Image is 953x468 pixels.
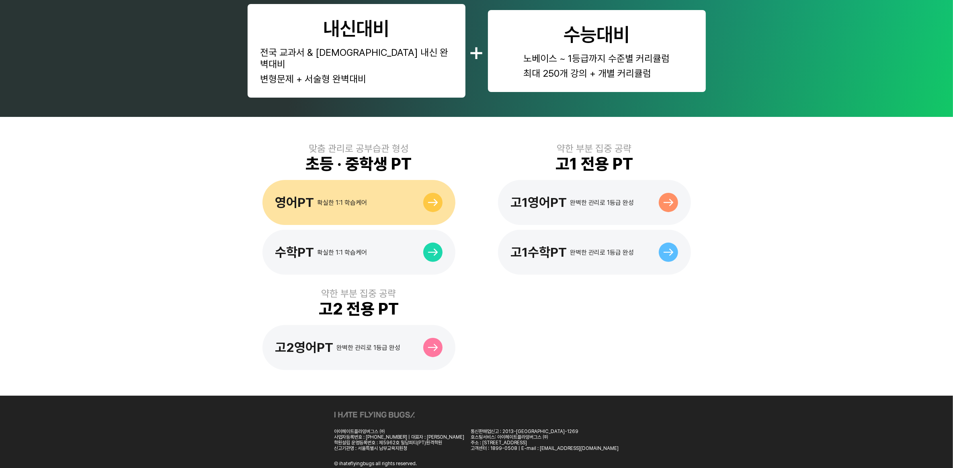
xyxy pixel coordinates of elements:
[337,344,401,352] div: 완벽한 관리로 1등급 완성
[275,195,314,210] div: 영어PT
[511,245,567,260] div: 고1수학PT
[524,67,670,79] div: 최대 250개 강의 + 개별 커리큘럼
[570,249,634,256] div: 완벽한 관리로 1등급 완성
[570,199,634,206] div: 완벽한 관리로 1등급 완성
[309,143,409,154] div: 맞춤 관리로 공부습관 형성
[260,73,453,85] div: 변형문제 + 서술형 완벽대비
[260,47,453,70] div: 전국 교과서 & [DEMOGRAPHIC_DATA] 내신 완벽대비
[334,446,465,451] div: 신고기관명 : 서울특별시 남부교육지원청
[334,412,415,418] img: ihateflyingbugs
[334,461,417,466] div: Ⓒ ihateflyingbugs all rights reserved.
[471,440,619,446] div: 주소 : [STREET_ADDRESS]
[319,299,399,319] div: 고2 전용 PT
[275,340,334,355] div: 고2영어PT
[511,195,567,210] div: 고1영어PT
[471,429,619,434] div: 통신판매업신고 : 2013-[GEOGRAPHIC_DATA]-1269
[557,143,632,154] div: 약한 부분 집중 공략
[471,434,619,440] div: 호스팅서비스: 아이헤이트플라잉버그스 ㈜
[324,17,389,40] div: 내신대비
[524,53,670,64] div: 노베이스 ~ 1등급까지 수준별 커리큘럼
[469,36,485,66] div: +
[306,154,412,174] div: 초등 · 중학생 PT
[318,199,367,206] div: 확실한 1:1 학습케어
[318,249,367,256] div: 확실한 1:1 학습케어
[334,434,465,440] div: 사업자등록번호 : [PHONE_NUMBER] | 대표자 : [PERSON_NAME]
[564,23,630,46] div: 수능대비
[275,245,314,260] div: 수학PT
[322,288,396,299] div: 약한 부분 집중 공략
[334,440,465,446] div: 학원설립 운영등록번호 : 제5962호 밀당피티(PT)원격학원
[334,429,465,434] div: 아이헤이트플라잉버그스 ㈜
[555,154,633,174] div: 고1 전용 PT
[471,446,619,451] div: 고객센터 : 1899-0508 | E-mail : [EMAIL_ADDRESS][DOMAIN_NAME]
